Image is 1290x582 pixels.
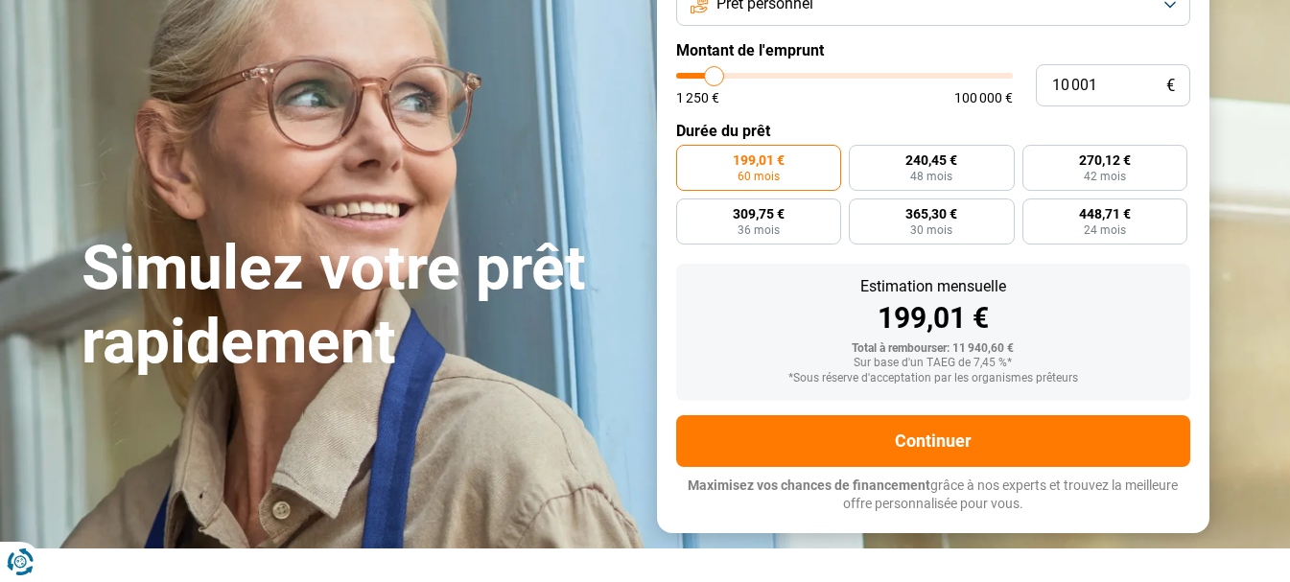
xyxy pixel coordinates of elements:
span: 48 mois [910,171,952,182]
div: Sur base d'un TAEG de 7,45 %* [692,357,1175,370]
p: grâce à nos experts et trouvez la meilleure offre personnalisée pour vous. [676,477,1190,514]
span: 24 mois [1084,224,1126,236]
label: Montant de l'emprunt [676,41,1190,59]
div: *Sous réserve d'acceptation par les organismes prêteurs [692,372,1175,385]
h1: Simulez votre prêt rapidement [82,232,634,380]
span: 240,45 € [905,153,957,167]
span: 199,01 € [733,153,785,167]
label: Durée du prêt [676,122,1190,140]
span: 270,12 € [1079,153,1131,167]
span: Maximisez vos chances de financement [688,477,930,493]
span: 42 mois [1084,171,1126,182]
span: 36 mois [738,224,780,236]
div: 199,01 € [692,304,1175,333]
span: 448,71 € [1079,207,1131,221]
div: Total à rembourser: 11 940,60 € [692,342,1175,356]
span: 60 mois [738,171,780,182]
span: 1 250 € [676,91,719,105]
button: Continuer [676,415,1190,467]
span: € [1166,78,1175,94]
span: 30 mois [910,224,952,236]
span: 365,30 € [905,207,957,221]
div: Estimation mensuelle [692,279,1175,294]
span: 100 000 € [954,91,1013,105]
span: 309,75 € [733,207,785,221]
